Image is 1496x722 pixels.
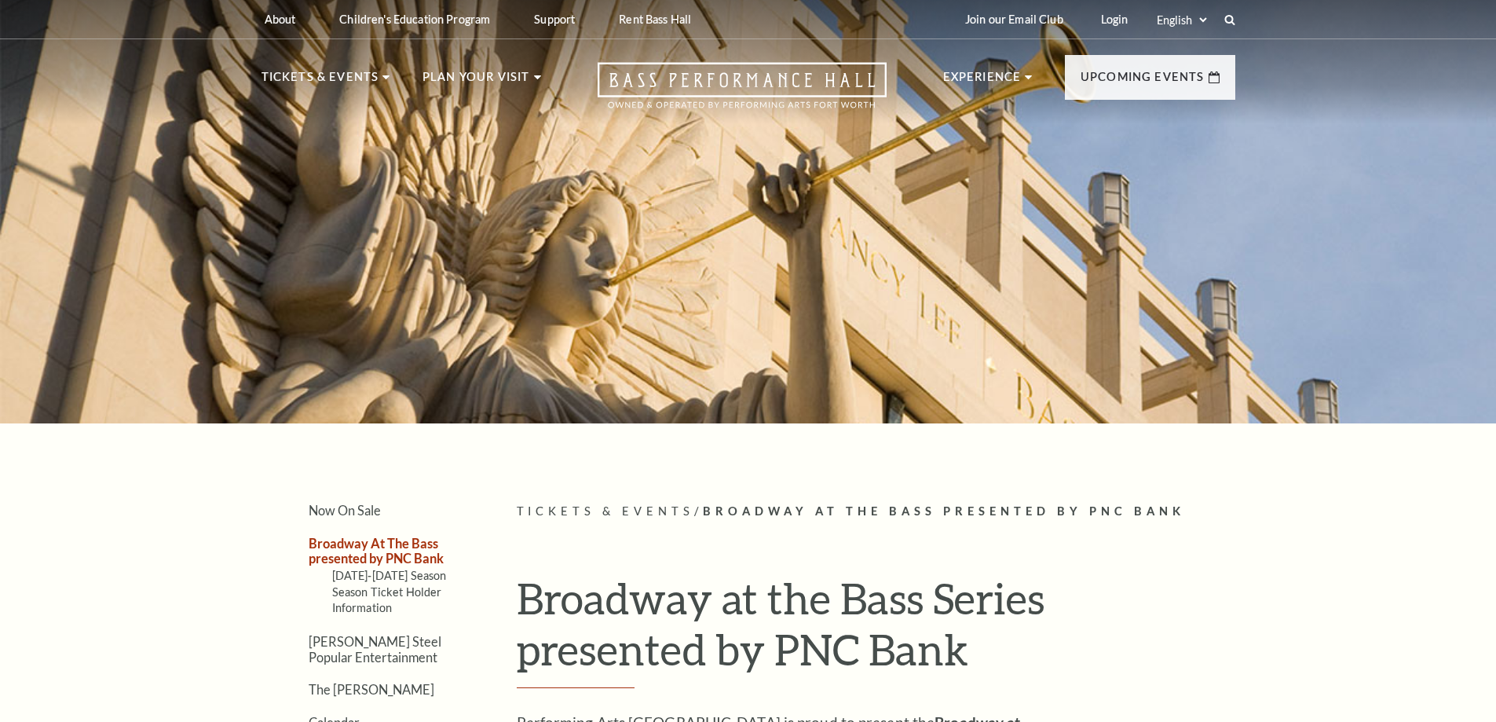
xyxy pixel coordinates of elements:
a: Broadway At The Bass presented by PNC Bank [309,536,444,566]
p: Tickets & Events [262,68,379,96]
a: The [PERSON_NAME] [309,682,434,697]
a: [DATE]-[DATE] Season [332,569,447,582]
a: [PERSON_NAME] Steel Popular Entertainment [309,634,441,664]
p: Support [534,13,575,26]
p: Plan Your Visit [422,68,530,96]
a: Season Ticket Holder Information [332,585,442,614]
span: Broadway At The Bass presented by PNC Bank [703,504,1185,518]
select: Select: [1154,13,1209,27]
a: Now On Sale [309,503,381,518]
p: Rent Bass Hall [619,13,691,26]
p: Experience [943,68,1022,96]
h1: Broadway at the Bass Series presented by PNC Bank [517,573,1235,688]
span: Tickets & Events [517,504,695,518]
p: About [265,13,296,26]
p: Upcoming Events [1081,68,1205,96]
p: / [517,502,1235,522]
p: Children's Education Program [339,13,490,26]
